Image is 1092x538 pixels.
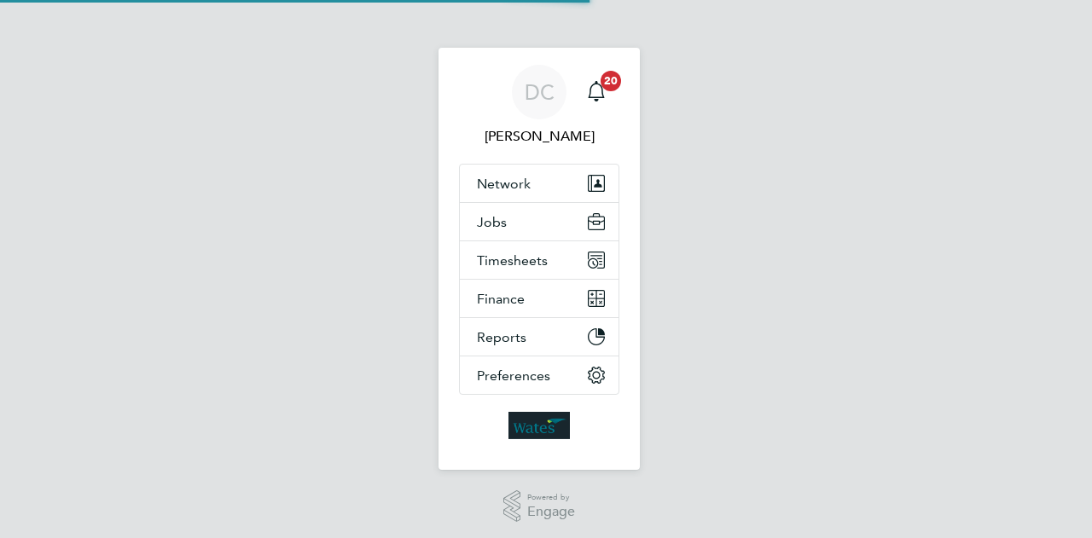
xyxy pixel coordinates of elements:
[527,490,575,505] span: Powered by
[460,318,619,356] button: Reports
[579,65,613,119] a: 20
[460,356,619,394] button: Preferences
[460,241,619,279] button: Timesheets
[477,329,526,345] span: Reports
[525,81,555,103] span: DC
[601,71,621,91] span: 20
[459,412,619,439] a: Go to home page
[460,280,619,317] button: Finance
[460,165,619,202] button: Network
[477,252,548,269] span: Timesheets
[477,367,550,384] span: Preferences
[477,214,507,230] span: Jobs
[439,48,640,470] nav: Main navigation
[459,126,619,147] span: Daisy Cadman
[508,412,570,439] img: wates-logo-retina.png
[503,490,576,523] a: Powered byEngage
[477,291,525,307] span: Finance
[459,65,619,147] a: DC[PERSON_NAME]
[460,203,619,240] button: Jobs
[477,176,531,192] span: Network
[527,505,575,519] span: Engage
